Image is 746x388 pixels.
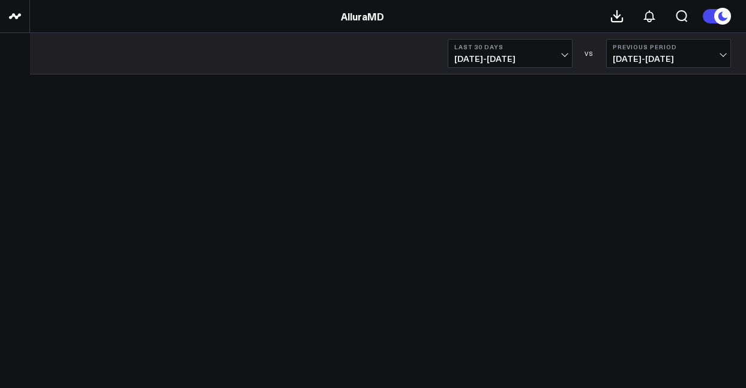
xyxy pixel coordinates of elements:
[613,43,724,50] b: Previous Period
[454,54,566,64] span: [DATE] - [DATE]
[613,54,724,64] span: [DATE] - [DATE]
[341,10,384,23] a: AlluraMD
[579,50,600,57] div: VS
[454,43,566,50] b: Last 30 Days
[448,39,573,68] button: Last 30 Days[DATE]-[DATE]
[606,39,731,68] button: Previous Period[DATE]-[DATE]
